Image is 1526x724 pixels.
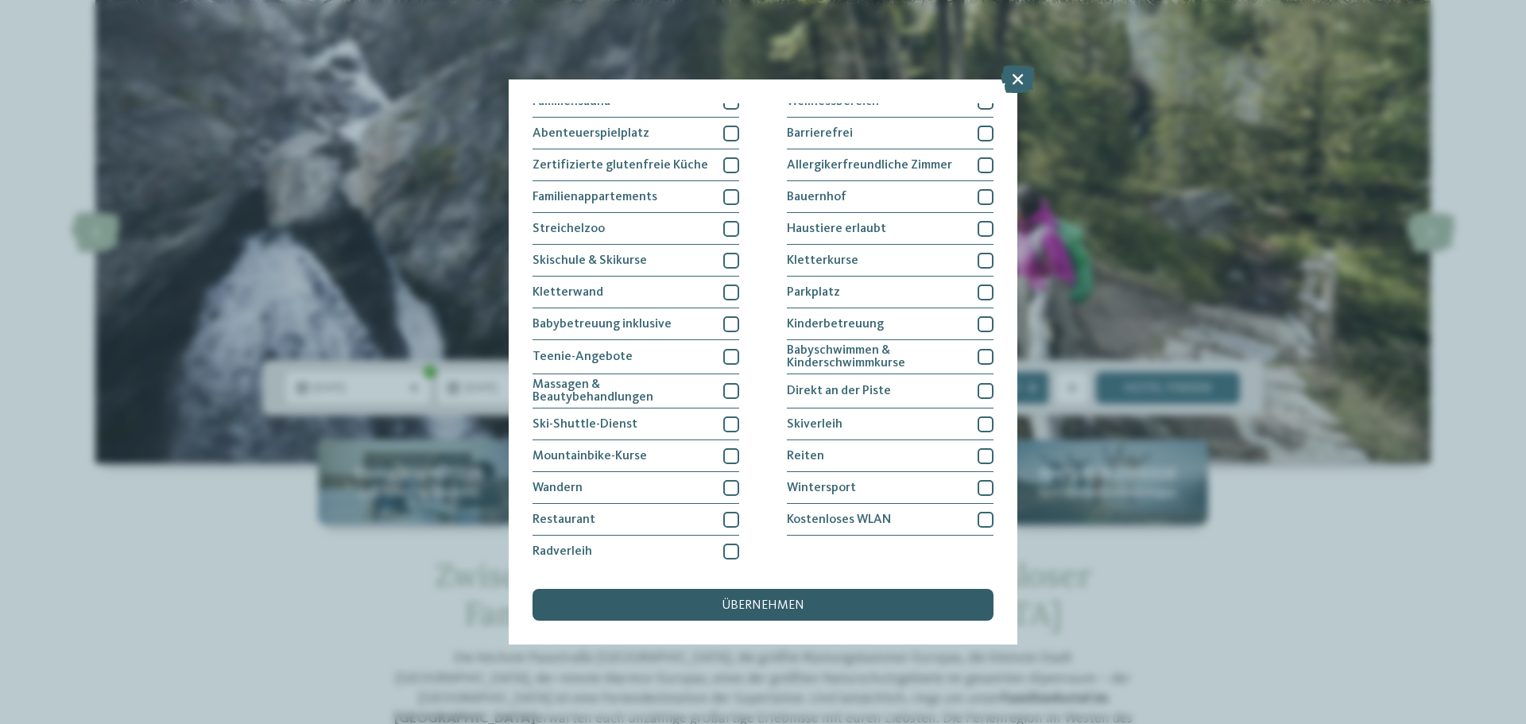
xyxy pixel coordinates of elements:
[533,350,633,363] span: Teenie-Angebote
[533,450,647,463] span: Mountainbike-Kurse
[787,450,824,463] span: Reiten
[787,418,842,431] span: Skiverleih
[787,513,891,526] span: Kostenloses WLAN
[533,418,637,431] span: Ski-Shuttle-Dienst
[533,378,711,404] span: Massagen & Beautybehandlungen
[787,482,856,494] span: Wintersport
[787,385,891,397] span: Direkt an der Piste
[722,599,804,612] span: übernehmen
[533,223,605,235] span: Streichelzoo
[787,286,840,299] span: Parkplatz
[533,254,647,267] span: Skischule & Skikurse
[533,318,672,331] span: Babybetreuung inklusive
[787,254,858,267] span: Kletterkurse
[533,286,603,299] span: Kletterwand
[533,482,583,494] span: Wandern
[533,127,649,140] span: Abenteuerspielplatz
[787,344,966,370] span: Babyschwimmen & Kinderschwimmkurse
[533,513,595,526] span: Restaurant
[787,191,846,203] span: Bauernhof
[787,318,884,331] span: Kinderbetreuung
[787,159,952,172] span: Allergikerfreundliche Zimmer
[533,545,592,558] span: Radverleih
[787,223,886,235] span: Haustiere erlaubt
[787,127,853,140] span: Barrierefrei
[533,191,657,203] span: Familienappartements
[533,159,708,172] span: Zertifizierte glutenfreie Küche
